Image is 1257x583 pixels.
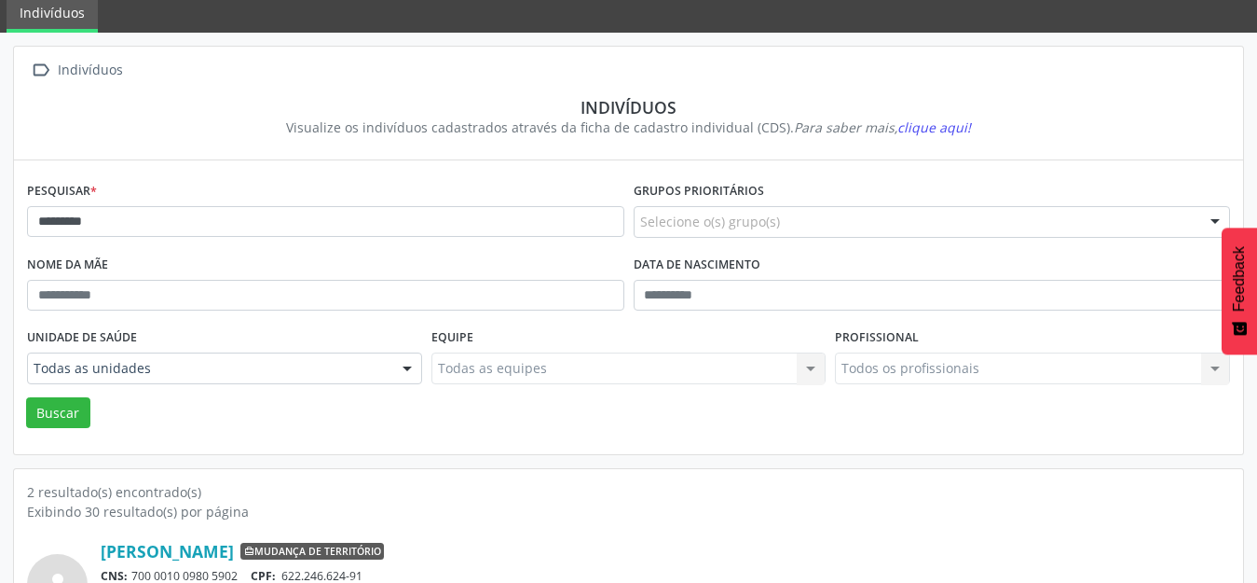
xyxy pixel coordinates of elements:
[27,57,126,84] a:  Indivíduos
[27,57,54,84] i: 
[640,212,780,231] span: Selecione o(s) grupo(s)
[40,118,1217,137] div: Visualize os indivíduos cadastrados através da ficha de cadastro individual (CDS).
[240,543,384,560] span: Mudança de território
[101,541,234,562] a: [PERSON_NAME]
[835,324,919,353] label: Profissional
[54,57,126,84] div: Indivíduos
[1222,228,1257,354] button: Feedback - Mostrar pesquisa
[27,502,1230,521] div: Exibindo 30 resultado(s) por página
[27,482,1230,502] div: 2 resultado(s) encontrado(s)
[794,118,971,136] i: Para saber mais,
[40,97,1217,118] div: Indivíduos
[26,397,90,429] button: Buscar
[431,324,473,353] label: Equipe
[897,118,971,136] span: clique aqui!
[27,177,97,206] label: Pesquisar
[27,324,137,353] label: Unidade de saúde
[1231,246,1248,312] span: Feedback
[634,251,760,280] label: Data de nascimento
[634,177,764,206] label: Grupos prioritários
[34,359,384,378] span: Todas as unidades
[27,251,108,280] label: Nome da mãe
